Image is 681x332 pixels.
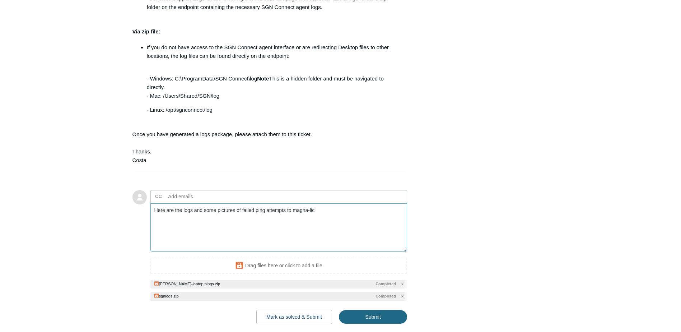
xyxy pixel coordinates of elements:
[147,106,400,114] p: - Linux: /opt/sgnconnect/log
[147,43,400,60] p: If you do not have access to the SGN Connect agent interface or are redirecting Desktop files to ...
[401,281,404,287] span: x
[339,310,407,324] input: Submit
[147,66,400,100] p: - Windows: C:\ProgramData\SGN Connect\log This is a hidden folder and must be navigated to direct...
[132,28,160,34] strong: Via zip file:
[257,75,269,82] strong: Note
[155,191,162,202] label: CC
[376,293,396,299] span: Completed
[150,203,407,252] textarea: Add your reply
[401,293,404,299] span: x
[376,281,396,287] span: Completed
[165,191,243,202] input: Add emails
[256,310,332,324] button: Mark as solved & Submit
